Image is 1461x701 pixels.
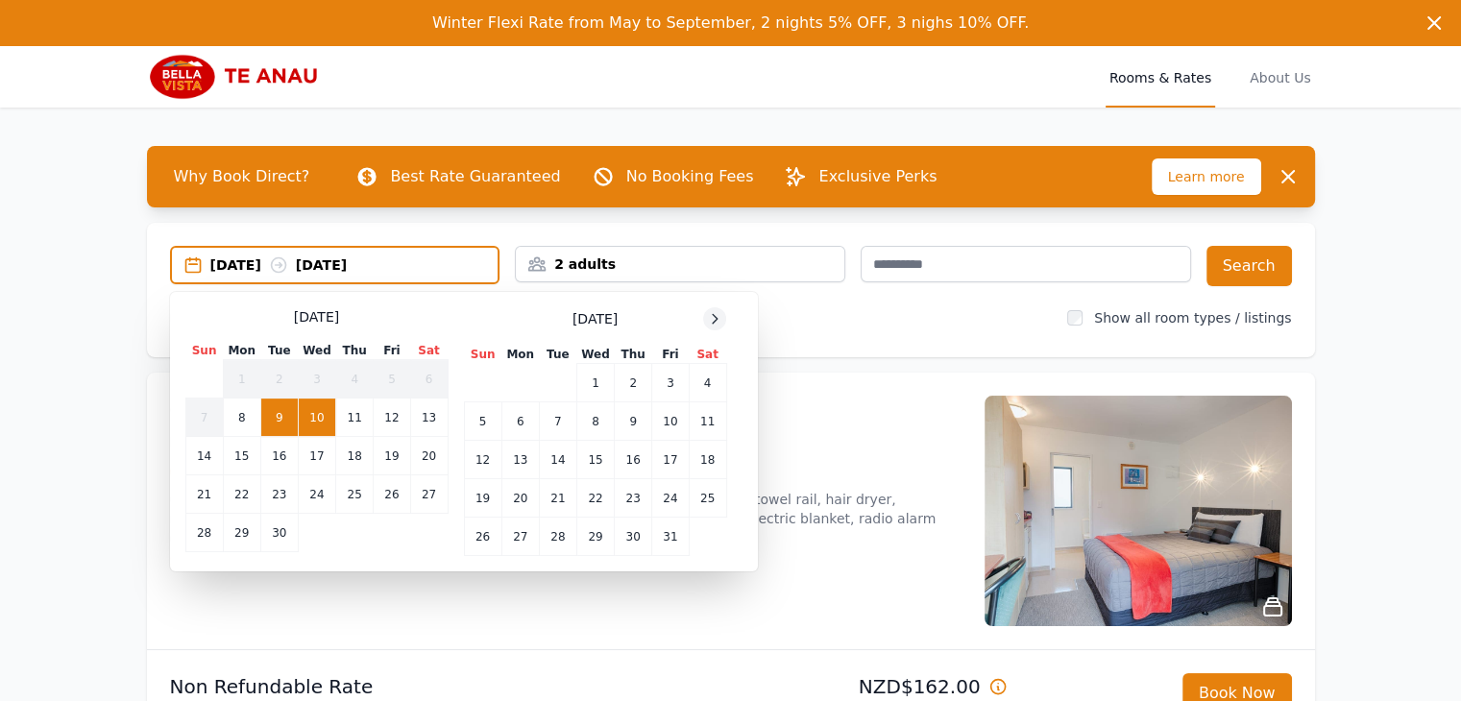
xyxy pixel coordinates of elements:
td: 1 [576,364,614,402]
td: 28 [185,514,223,552]
td: 6 [410,360,448,399]
p: Exclusive Perks [818,165,937,188]
a: Rooms & Rates [1106,46,1215,108]
img: Bella Vista Te Anau [147,54,331,100]
td: 15 [223,437,260,475]
th: Thu [336,342,374,360]
td: 23 [260,475,298,514]
td: 1 [223,360,260,399]
td: 26 [374,475,410,514]
td: 23 [615,479,652,518]
td: 15 [576,441,614,479]
td: 2 [260,360,298,399]
td: 9 [260,399,298,437]
th: Wed [576,346,614,364]
td: 20 [410,437,448,475]
td: 5 [374,360,410,399]
div: [DATE] [DATE] [210,255,499,275]
td: 8 [576,402,614,441]
td: 22 [576,479,614,518]
th: Sun [185,342,223,360]
td: 3 [298,360,335,399]
td: 11 [336,399,374,437]
td: 14 [539,441,576,479]
td: 25 [689,479,726,518]
td: 17 [298,437,335,475]
td: 7 [539,402,576,441]
button: Search [1206,246,1292,286]
th: Sat [689,346,726,364]
p: Best Rate Guaranteed [390,165,560,188]
td: 2 [615,364,652,402]
td: 11 [689,402,726,441]
td: 21 [185,475,223,514]
td: 30 [260,514,298,552]
p: No Booking Fees [626,165,754,188]
th: Mon [501,346,539,364]
td: 20 [501,479,539,518]
td: 10 [652,402,689,441]
span: [DATE] [572,309,618,328]
td: 18 [336,437,374,475]
td: 18 [689,441,726,479]
th: Sun [464,346,501,364]
td: 12 [464,441,501,479]
th: Wed [298,342,335,360]
p: Non Refundable Rate [170,673,723,700]
td: 22 [223,475,260,514]
th: Sat [410,342,448,360]
th: Tue [260,342,298,360]
th: Fri [652,346,689,364]
p: NZD$162.00 [739,673,1008,700]
th: Thu [615,346,652,364]
div: 2 adults [516,254,844,274]
td: 27 [410,475,448,514]
td: 9 [615,402,652,441]
td: 4 [689,364,726,402]
td: 14 [185,437,223,475]
td: 19 [464,479,501,518]
td: 10 [298,399,335,437]
a: About Us [1246,46,1314,108]
td: 3 [652,364,689,402]
span: Winter Flexi Rate from May to September, 2 nights 5% OFF, 3 nighs 10% OFF. [432,13,1029,32]
td: 12 [374,399,410,437]
td: 8 [223,399,260,437]
span: Why Book Direct? [158,157,326,196]
td: 29 [223,514,260,552]
td: 29 [576,518,614,556]
td: 13 [410,399,448,437]
span: Learn more [1152,158,1261,195]
td: 24 [298,475,335,514]
th: Tue [539,346,576,364]
td: 4 [336,360,374,399]
td: 28 [539,518,576,556]
td: 25 [336,475,374,514]
th: Mon [223,342,260,360]
td: 26 [464,518,501,556]
td: 19 [374,437,410,475]
td: 24 [652,479,689,518]
span: [DATE] [294,307,339,326]
td: 6 [501,402,539,441]
td: 7 [185,399,223,437]
td: 31 [652,518,689,556]
th: Fri [374,342,410,360]
td: 5 [464,402,501,441]
label: Show all room types / listings [1094,310,1291,326]
td: 21 [539,479,576,518]
td: 17 [652,441,689,479]
td: 13 [501,441,539,479]
td: 30 [615,518,652,556]
td: 16 [260,437,298,475]
td: 16 [615,441,652,479]
td: 27 [501,518,539,556]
